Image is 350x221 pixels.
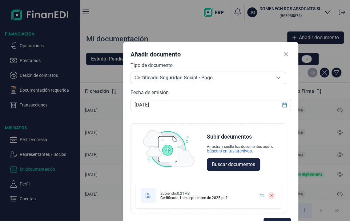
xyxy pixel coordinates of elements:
[207,148,253,153] div: búscalo en tus archivos.
[279,99,290,111] button: Choose Date
[207,145,273,148] div: Arrastra y suelta los documentos aquí o
[207,158,260,171] button: Buscar documentos
[207,148,273,153] div: búscalo en tus archivos.
[212,161,255,168] span: Buscar documentos
[207,134,252,140] div: Subir documentos
[271,72,286,84] div: Seleccione una opción
[160,191,227,196] div: Subiendo: 0.21MB
[131,50,181,59] div: Añadir documento
[143,130,195,167] img: upload img
[160,196,227,200] div: Certificado 1 de septiembre de 2025.pdf
[131,89,169,96] label: Fecha de emisión
[131,62,173,69] label: Tipo de documento
[131,72,271,84] span: Certificado Seguridad Social - Pago
[281,49,291,59] button: Close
